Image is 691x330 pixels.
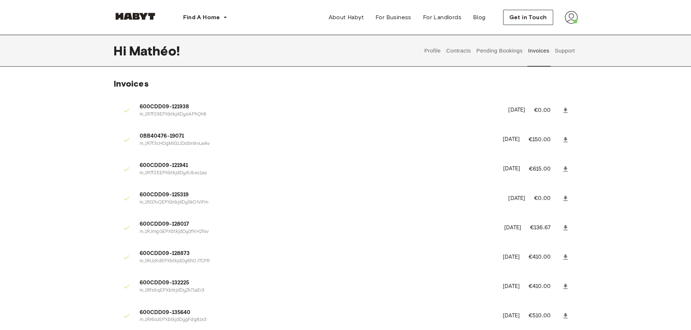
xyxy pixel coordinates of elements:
span: 600CDD09-128873 [140,250,494,258]
p: €0.00 [534,106,560,115]
span: For Landlords [423,13,461,22]
span: Invoices [114,78,149,89]
button: Pending Bookings [476,35,524,67]
img: avatar [565,11,578,24]
button: Invoices [527,35,550,67]
button: Contracts [445,35,472,67]
p: €0.00 [534,194,560,203]
p: €510.00 [528,312,560,320]
button: Support [554,35,576,67]
span: About Habyt [329,13,364,22]
p: [DATE] [503,253,520,262]
button: Profile [423,35,442,67]
a: Blog [467,10,491,25]
p: [DATE] [503,135,520,144]
span: 600CDD09-121941 [140,162,495,170]
a: For Landlords [417,10,467,25]
p: [DATE] [503,283,520,291]
div: user profile tabs [421,35,577,67]
span: 600CDD09-132225 [140,279,494,287]
span: 600CDD09-128017 [140,220,496,229]
span: 0BB40476-19071 [140,132,494,141]
a: About Habyt [323,10,370,25]
p: in_1R7f29EPXbtkjdDyziAPhQh8 [140,111,500,118]
span: For Business [375,13,411,22]
span: Hi [114,43,129,58]
button: Find A Home [177,10,233,25]
p: €410.00 [528,282,560,291]
a: For Business [370,10,417,25]
span: 600CDD09-121938 [140,103,500,111]
span: Get in Touch [509,13,547,22]
p: €150.00 [528,135,560,144]
p: [DATE] [504,224,521,232]
img: Habyt [114,13,157,20]
span: Mathéo ! [129,43,180,58]
span: 600CDD09-135640 [140,309,494,317]
p: €615.00 [529,165,560,174]
p: in_1RUzKdEPXbtkjdDy6hOJTCFR [140,258,494,265]
p: in_1RG7oQEPXbtkjdDySkOIViFm [140,199,500,206]
button: Get in Touch [503,10,553,25]
span: Blog [473,13,486,22]
span: Find A Home [183,13,220,22]
p: €410.00 [528,253,560,262]
p: in_1R7f2EEPXbtkjdDydUbec1aa [140,170,495,177]
p: [DATE] [508,195,525,203]
p: in_1Rr6ozEPXbtkjdDygFdg8zx3 [140,317,494,323]
p: in_1R7f3cHDgMiG1JDo5m9vLwAv [140,141,494,147]
p: [DATE] [503,312,520,320]
p: €136.67 [530,224,560,232]
span: 600CDD09-125319 [140,191,500,199]
p: in_1RJmgGEPXbtkjdDy0fKH2fev [140,229,496,235]
p: [DATE] [508,106,525,114]
p: in_1Rfs9qEPXbtkjdDyZk71aEr3 [140,287,494,294]
p: [DATE] [503,165,520,173]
